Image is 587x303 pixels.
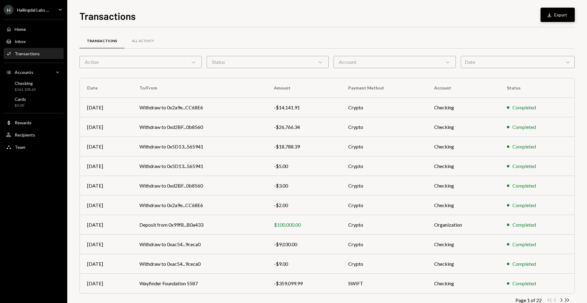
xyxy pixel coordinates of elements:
div: -$359,099.99 [274,280,334,287]
td: Organization [427,215,500,235]
h1: Transactions [79,10,136,22]
div: Transactions [15,51,40,56]
div: Completed [512,202,536,209]
a: Transactions [79,33,124,49]
th: Date [80,78,132,98]
div: [DATE] [87,123,125,131]
div: [DATE] [87,241,125,248]
div: -$14,141.91 [274,104,334,111]
td: Crypto [341,137,427,156]
a: Cards$0.00 [4,95,64,109]
td: Crypto [341,215,427,235]
a: All Activity [124,33,161,49]
td: Crypto [341,176,427,195]
div: Team [15,144,25,150]
a: Transactions [4,48,64,59]
div: -$26,766.34 [274,123,334,131]
a: Inbox [4,36,64,47]
div: Hallingdal Labs ... [17,7,49,13]
td: Checking [427,254,500,274]
div: Home [15,27,26,32]
div: Completed [512,123,536,131]
td: Checking [427,137,500,156]
div: Page 1 of 22 [515,297,542,303]
td: Wayfinder Foundation 5587 [132,274,267,293]
div: Completed [512,221,536,228]
td: Checking [427,117,500,137]
div: Transactions [87,38,117,44]
td: Withdraw to 0xd2BF...0b8560 [132,117,267,137]
td: Deposit from 0x99f8...B0a433 [132,215,267,235]
div: Completed [512,104,536,111]
td: Withdraw to 0x5D13...565941 [132,137,267,156]
td: Crypto [341,98,427,117]
div: [DATE] [87,202,125,209]
div: -$9.00 [274,260,334,268]
td: Checking [427,274,500,293]
div: -$5.00 [274,162,334,170]
th: To/From [132,78,267,98]
div: Status [207,56,329,68]
td: Withdraw to 0x2a9e...CC68E6 [132,98,267,117]
div: Rewards [15,120,31,125]
td: Crypto [341,117,427,137]
div: Completed [512,280,536,287]
div: All Activity [132,38,154,44]
div: Account [334,56,456,68]
div: -$18,788.39 [274,143,334,150]
div: $161,108.63 [15,87,36,92]
td: Checking [427,156,500,176]
td: Crypto [341,195,427,215]
div: $100,000.00 [274,221,334,228]
div: Checking [15,81,36,86]
div: Inbox [15,39,26,44]
a: Checking$161,108.63 [4,79,64,93]
div: Completed [512,143,536,150]
td: Withdraw to 0xac54...9ceca0 [132,235,267,254]
th: Status [500,78,574,98]
td: Withdraw to 0x5D13...565941 [132,156,267,176]
div: [DATE] [87,143,125,150]
div: [DATE] [87,280,125,287]
div: H [4,5,13,15]
td: SWIFT [341,274,427,293]
a: Recipients [4,129,64,140]
td: Crypto [341,156,427,176]
a: Accounts [4,67,64,78]
div: Recipients [15,132,35,137]
div: Action [79,56,202,68]
td: Checking [427,235,500,254]
td: Crypto [341,254,427,274]
td: Crypto [341,235,427,254]
div: Completed [512,162,536,170]
td: Checking [427,98,500,117]
td: Withdraw to 0xac54...9ceca0 [132,254,267,274]
div: Accounts [15,70,33,75]
div: [DATE] [87,221,125,228]
button: Export [541,8,575,22]
div: [DATE] [87,182,125,189]
th: Payment Method [341,78,427,98]
div: Completed [512,241,536,248]
div: $0.00 [15,103,26,108]
div: Completed [512,260,536,268]
td: Withdraw to 0xd2BF...0b8560 [132,176,267,195]
a: Team [4,141,64,152]
a: Home [4,24,64,35]
td: Checking [427,176,500,195]
div: Completed [512,182,536,189]
th: Account [427,78,500,98]
td: Checking [427,195,500,215]
div: Date [461,56,575,68]
div: -$9,030.00 [274,241,334,248]
div: [DATE] [87,104,125,111]
div: Cards [15,97,26,102]
div: -$3.00 [274,182,334,189]
div: -$2.00 [274,202,334,209]
div: [DATE] [87,260,125,268]
th: Amount [267,78,341,98]
div: [DATE] [87,162,125,170]
a: Rewards [4,117,64,128]
td: Withdraw to 0x2a9e...CC68E6 [132,195,267,215]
